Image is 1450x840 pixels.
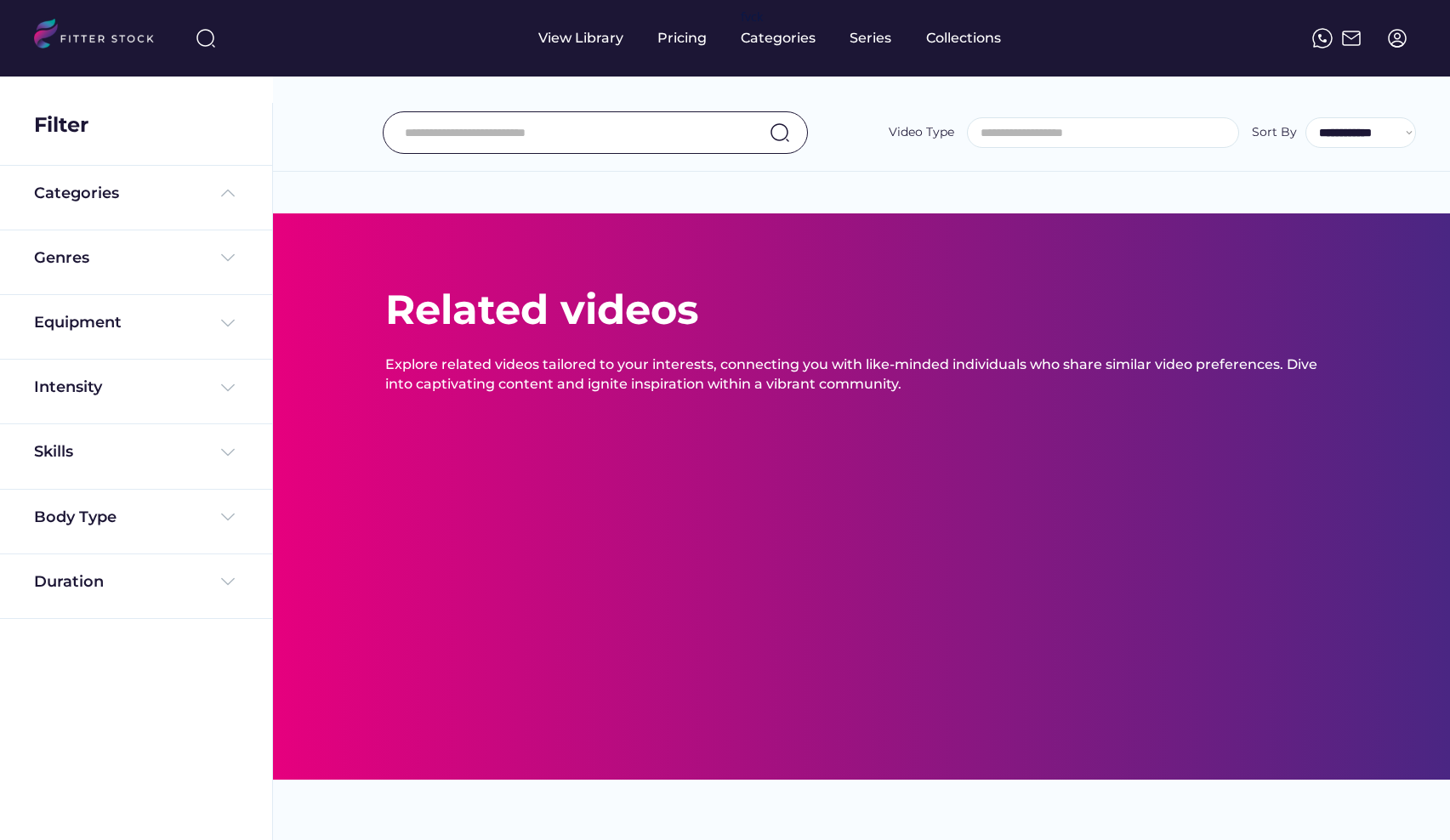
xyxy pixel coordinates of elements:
div: Intensity [34,377,102,398]
img: meteor-icons_whatsapp%20%281%29.svg [1312,28,1333,48]
div: Sort By [1252,124,1297,141]
img: Frame%2051.svg [1341,28,1362,48]
img: profile-circle.svg [1387,28,1407,48]
div: Series [850,29,892,48]
div: Collections [926,29,1001,48]
div: fvck [741,9,763,26]
div: Categories [741,29,816,48]
div: Explore related videos tailored to your interests, connecting you with like-minded individuals wh... [385,355,1338,394]
img: Frame%20%284%29.svg [218,507,238,527]
div: Equipment [34,312,122,333]
div: Body Type [34,507,117,528]
img: Frame%20%284%29.svg [218,247,238,268]
img: Frame%20%285%29.svg [218,183,238,203]
div: Filter [34,111,88,139]
div: Skills [34,441,77,463]
img: LOGO.svg [34,19,168,54]
div: Categories [34,183,119,204]
img: Frame%20%284%29.svg [218,571,238,592]
img: Frame%20%284%29.svg [218,377,238,398]
div: Genres [34,247,89,269]
div: Related videos [385,281,698,338]
div: Video Type [889,124,954,141]
img: Frame%20%284%29.svg [218,313,238,333]
div: Pricing [657,29,707,48]
img: Frame%20%284%29.svg [218,442,238,463]
img: search-normal.svg [770,122,790,143]
div: View Library [538,29,623,48]
div: Duration [34,571,104,593]
img: search-normal%203.svg [196,28,216,48]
